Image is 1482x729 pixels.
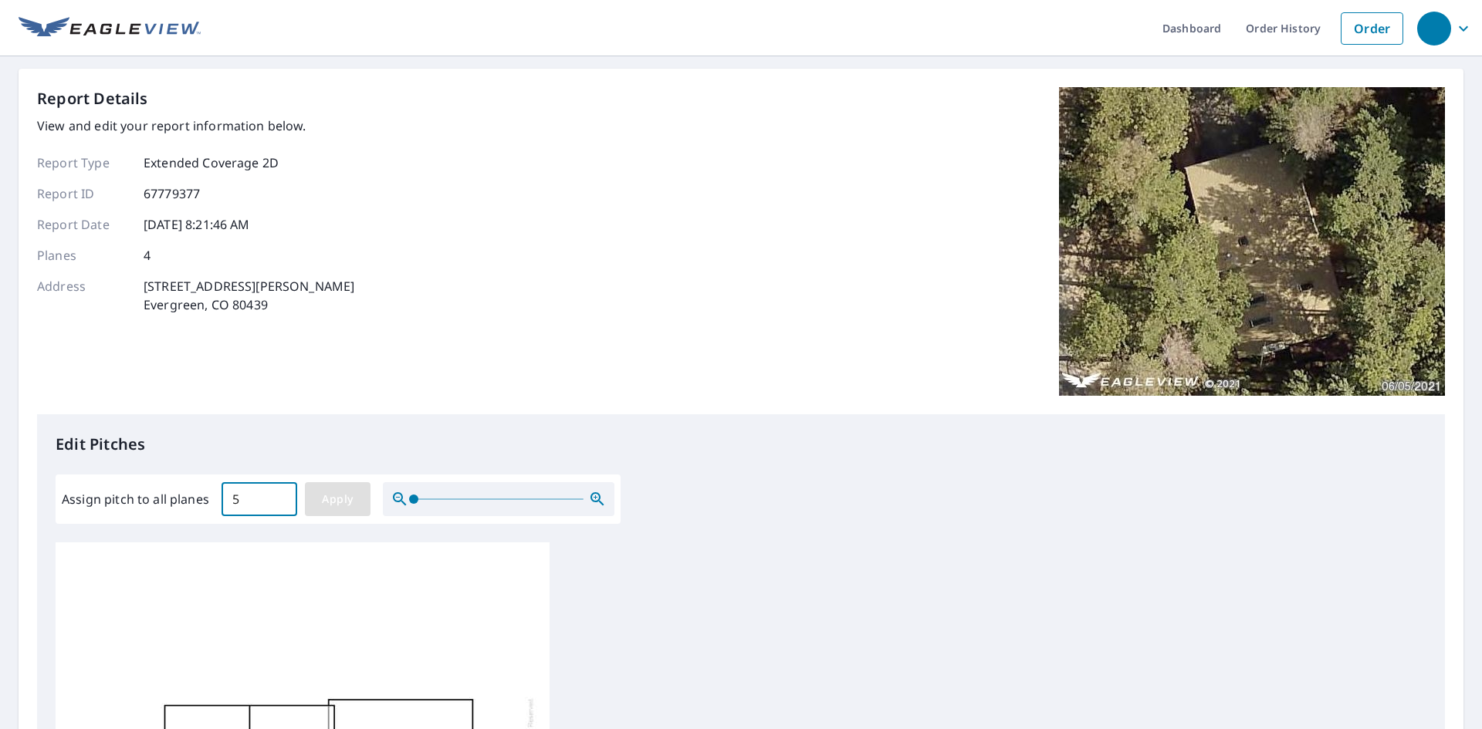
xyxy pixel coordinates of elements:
[305,482,370,516] button: Apply
[144,215,250,234] p: [DATE] 8:21:46 AM
[144,277,354,314] p: [STREET_ADDRESS][PERSON_NAME] Evergreen, CO 80439
[144,154,279,172] p: Extended Coverage 2D
[144,246,151,265] p: 4
[62,490,209,508] label: Assign pitch to all planes
[37,215,130,234] p: Report Date
[37,116,354,135] p: View and edit your report information below.
[37,154,130,172] p: Report Type
[37,277,130,314] p: Address
[56,433,1426,456] p: Edit Pitches
[222,478,297,521] input: 00.0
[19,17,201,40] img: EV Logo
[37,184,130,203] p: Report ID
[37,87,148,110] p: Report Details
[1059,87,1445,396] img: Top image
[144,184,200,203] p: 67779377
[37,246,130,265] p: Planes
[1341,12,1403,45] a: Order
[317,490,358,509] span: Apply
